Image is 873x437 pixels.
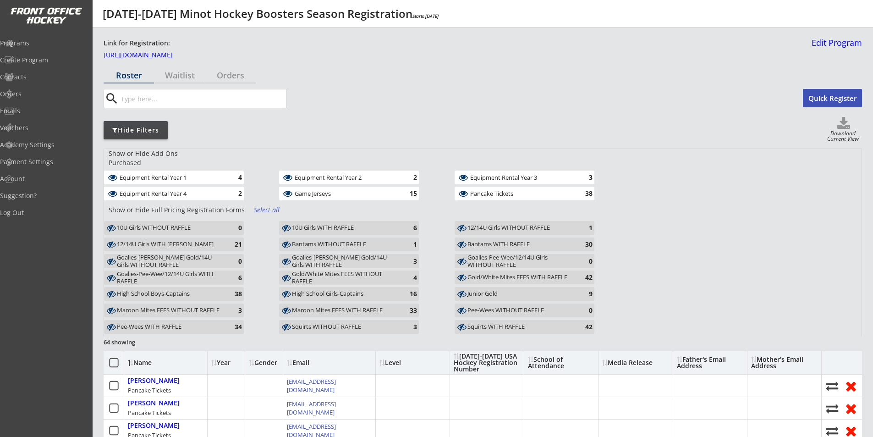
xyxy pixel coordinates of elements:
div: High School Boys-Captains [117,290,224,299]
div: 0 [574,307,593,314]
div: Goalies-Bantam/Jr. Gold/14U Girls WITH RAFFLE [292,254,399,268]
div: Maroon Mites FEES WITHOUT RAFFLE [117,307,224,314]
button: Remove from roster (no refund) [844,379,858,393]
div: High School Girls-Captains [292,290,399,298]
a: [EMAIL_ADDRESS][DOMAIN_NAME] [287,377,336,394]
div: Equipment Rental Year 1 [120,173,224,182]
div: Hide Filters [104,126,168,135]
div: 12/14U Girls WITHOUT RAFFLE [467,224,574,232]
div: 3 [399,323,417,330]
div: [PERSON_NAME] [128,377,180,385]
div: Bantams WITHOUT RAFFLE [292,240,399,249]
div: 21 [224,241,242,248]
div: Equipment Rental Year 3 [470,173,574,182]
div: Select all [254,205,288,215]
div: 12/14U Girls WITH [PERSON_NAME] [117,241,224,248]
div: 10U Girls WITHOUT RAFFLE [117,224,224,232]
div: Maroon Mites FEES WITHOUT RAFFLE [117,306,224,315]
button: search [104,91,119,106]
div: [DATE]-[DATE] Minot Hockey Boosters Season Registration [103,8,439,19]
div: Squirts WITHOUT RAFFLE [292,323,399,332]
button: Remove from roster (no refund) [844,401,858,415]
div: 0 [224,258,242,265]
div: Gender [249,360,279,366]
div: Equipment Rental Year 4 [120,189,224,198]
input: Type here... [119,89,286,108]
div: [PERSON_NAME] [128,399,180,407]
div: Squirts WITH RAFFLE [467,323,574,331]
div: Pee-Wees WITH RAFFLE [117,323,224,332]
div: 10U Girls WITH RAFFLE [292,224,399,232]
div: Squirts WITHOUT RAFFLE [292,323,399,331]
div: Goalies-Pee-Wee/12/14U Girls WITHOUT RAFFLE [467,254,574,268]
div: Media Release [602,360,653,366]
div: 34 [224,323,242,330]
div: Email [287,360,369,366]
div: Equipment Rental Year 3 [470,174,574,181]
img: FOH%20White%20Logo%20Transparent.png [10,7,82,24]
div: Pee-Wees WITHOUT RAFFLE [467,307,574,314]
div: Goalies-Bantam/Jr. Gold/14U Girls WITHOUT RAFFLE [117,254,224,268]
div: 3 [574,174,593,181]
a: Edit Program [808,39,862,55]
div: Gold/White Mites FEES WITHOUT RAFFLE [292,271,399,285]
div: 42 [574,274,593,281]
div: Game Jerseys [295,190,399,197]
div: 2 [399,174,417,181]
button: Move player [825,425,839,437]
div: Equipment Rental Year 4 [120,190,224,197]
div: Pancake Tickets [128,386,171,394]
em: Starts [DATE] [412,13,439,19]
div: [PERSON_NAME] [128,422,180,430]
div: Squirts WITH RAFFLE [467,323,574,332]
div: 16 [399,290,417,297]
div: 3 [224,307,242,314]
div: Junior Gold [467,290,574,298]
a: [EMAIL_ADDRESS][DOMAIN_NAME] [287,400,336,416]
div: Goalies-Pee-Wee/12/14U Girls WITH RAFFLE [117,271,224,285]
div: 2 [224,190,242,197]
div: Pancake Tickets [470,190,574,197]
div: Orders [205,71,256,79]
div: Download Current View [824,131,862,143]
div: Link for Registration: [104,39,171,48]
div: 9 [574,290,593,297]
div: [DATE]-[DATE] USA Hockey Registration Number [454,353,520,372]
div: 6 [224,274,242,281]
button: Move player [825,402,839,415]
div: 1 [574,224,593,231]
div: Equipment Rental Year 2 [295,173,399,182]
div: Gold/White Mites FEES WITH RAFFLE [467,274,574,281]
div: Pancake Tickets [128,409,171,417]
div: 4 [224,174,242,181]
div: Pee-Wees WITH RAFFLE [117,323,224,331]
div: Game Jerseys [295,189,399,198]
div: 4 [399,274,417,281]
div: 38 [574,190,593,197]
div: Equipment Rental Year 2 [295,174,399,181]
div: Roster [104,71,154,79]
div: 6 [399,224,417,231]
div: 0 [574,258,593,265]
button: Quick Register [803,89,862,107]
div: Maroon Mites FEES WITH RAFFLE [292,307,399,314]
button: Click to download full roster. Your browser settings may try to block it, check your security set... [825,117,862,131]
div: 38 [224,290,242,297]
div: Equipment Rental Year 1 [120,174,224,181]
div: 64 showing [104,338,170,346]
div: 1 [399,241,417,248]
div: Maroon Mites FEES WITH RAFFLE [292,306,399,315]
div: 15 [399,190,417,197]
div: 0 [224,224,242,231]
div: Pee-Wees WITHOUT RAFFLE [467,306,574,315]
div: Mother's Email Address [751,356,818,369]
div: Father's Email Address [677,356,743,369]
div: Bantams WITH RAFFLE [467,240,574,249]
div: Goalies-[PERSON_NAME] Gold/14U Girls WITHOUT RAFFLE [117,254,224,268]
div: Pancake Tickets [470,189,574,198]
div: Year [211,360,241,366]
